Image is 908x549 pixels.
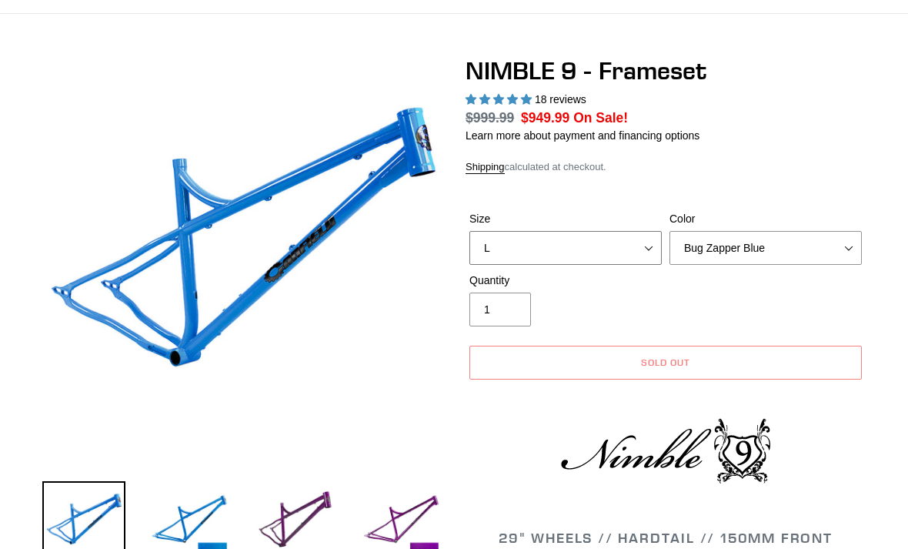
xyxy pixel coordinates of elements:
span: On Sale! [573,108,628,128]
s: $999.99 [466,110,514,126]
button: Sold out [469,346,862,380]
div: calculated at checkout. [466,159,866,175]
a: Shipping [466,161,505,174]
span: 29" WHEELS // HARDTAIL // 150MM FRONT [499,529,833,547]
label: Size [469,211,662,227]
span: 18 reviews [535,93,586,105]
label: Quantity [469,273,662,289]
span: Sold out [641,357,690,368]
span: $949.99 [521,110,569,126]
span: 4.89 stars [466,93,535,105]
h1: NIMBLE 9 - Frameset [466,56,866,85]
a: Learn more about payment and financing options [466,129,699,142]
label: Color [669,211,862,227]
